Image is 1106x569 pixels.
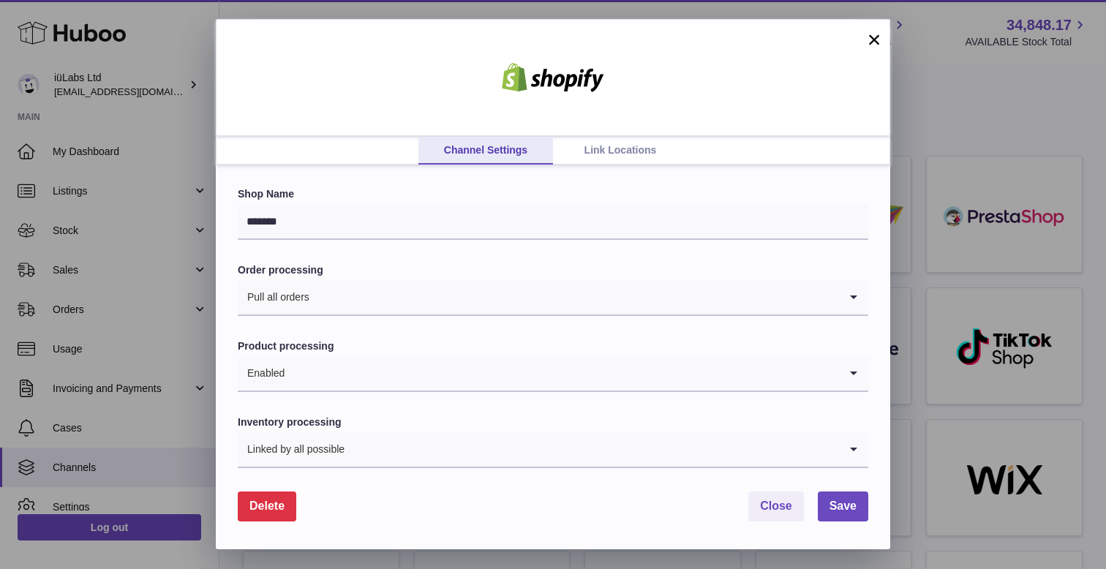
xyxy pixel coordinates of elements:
a: Channel Settings [418,137,553,165]
img: shopify [491,63,615,92]
div: Search for option [238,281,868,316]
input: Search for option [285,357,839,391]
label: Product processing [238,339,868,353]
label: Inventory processing [238,415,868,429]
span: Delete [249,500,285,512]
span: Enabled [238,357,285,391]
span: Linked by all possible [238,433,345,467]
label: Shop Name [238,187,868,201]
span: Close [760,500,792,512]
button: Save [818,491,868,521]
input: Search for option [345,433,839,467]
label: Order processing [238,263,868,277]
a: Link Locations [553,137,688,165]
div: Search for option [238,357,868,392]
button: × [865,31,883,48]
span: Save [829,500,857,512]
button: Close [748,491,804,521]
input: Search for option [310,281,839,314]
span: Pull all orders [238,281,310,314]
button: Delete [238,491,296,521]
div: Search for option [238,433,868,468]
